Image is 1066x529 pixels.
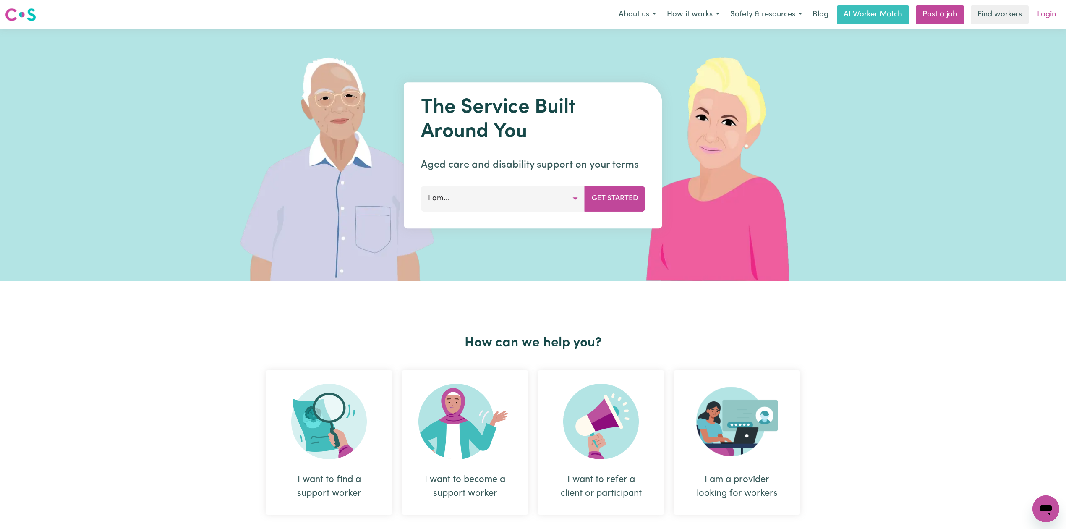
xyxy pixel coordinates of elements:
button: Get Started [585,186,645,211]
div: I am a provider looking for workers [674,370,800,515]
div: I want to become a support worker [422,473,508,500]
img: Refer [563,384,639,459]
iframe: Button to launch messaging window [1032,495,1059,522]
div: I am a provider looking for workers [694,473,780,500]
img: Search [291,384,367,459]
img: Become Worker [418,384,512,459]
a: Find workers [971,5,1029,24]
a: Login [1032,5,1061,24]
div: I want to become a support worker [402,370,528,515]
button: Safety & resources [725,6,807,24]
h1: The Service Built Around You [421,96,645,144]
div: I want to refer a client or participant [558,473,644,500]
a: Careseekers logo [5,5,36,24]
p: Aged care and disability support on your terms [421,157,645,173]
img: Provider [696,384,778,459]
h2: How can we help you? [261,335,805,351]
a: Post a job [916,5,964,24]
button: I am... [421,186,585,211]
div: I want to find a support worker [266,370,392,515]
button: About us [613,6,661,24]
button: How it works [661,6,725,24]
div: I want to refer a client or participant [538,370,664,515]
div: I want to find a support worker [286,473,372,500]
a: Blog [807,5,833,24]
a: AI Worker Match [837,5,909,24]
img: Careseekers logo [5,7,36,22]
